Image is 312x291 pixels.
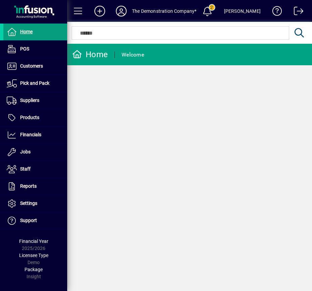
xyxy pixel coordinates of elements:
[132,6,197,16] div: The Demonstration Company*
[20,166,31,172] span: Staff
[110,5,132,17] button: Profile
[3,41,67,58] a: POS
[19,253,48,258] span: Licensee Type
[72,49,108,60] div: Home
[20,98,39,103] span: Suppliers
[20,63,43,69] span: Customers
[20,115,39,120] span: Products
[122,49,144,60] div: Welcome
[20,183,37,189] span: Reports
[3,109,67,126] a: Products
[289,1,304,23] a: Logout
[3,126,67,143] a: Financials
[3,212,67,229] a: Support
[3,144,67,160] a: Jobs
[19,239,48,244] span: Financial Year
[20,132,41,137] span: Financials
[20,80,49,86] span: Pick and Pack
[3,178,67,195] a: Reports
[20,218,37,223] span: Support
[20,46,29,51] span: POS
[3,75,67,92] a: Pick and Pack
[25,267,43,272] span: Package
[3,92,67,109] a: Suppliers
[20,149,31,154] span: Jobs
[89,5,110,17] button: Add
[224,6,261,16] div: [PERSON_NAME]
[267,1,282,23] a: Knowledge Base
[20,29,33,34] span: Home
[3,161,67,178] a: Staff
[20,201,37,206] span: Settings
[3,195,67,212] a: Settings
[3,58,67,75] a: Customers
